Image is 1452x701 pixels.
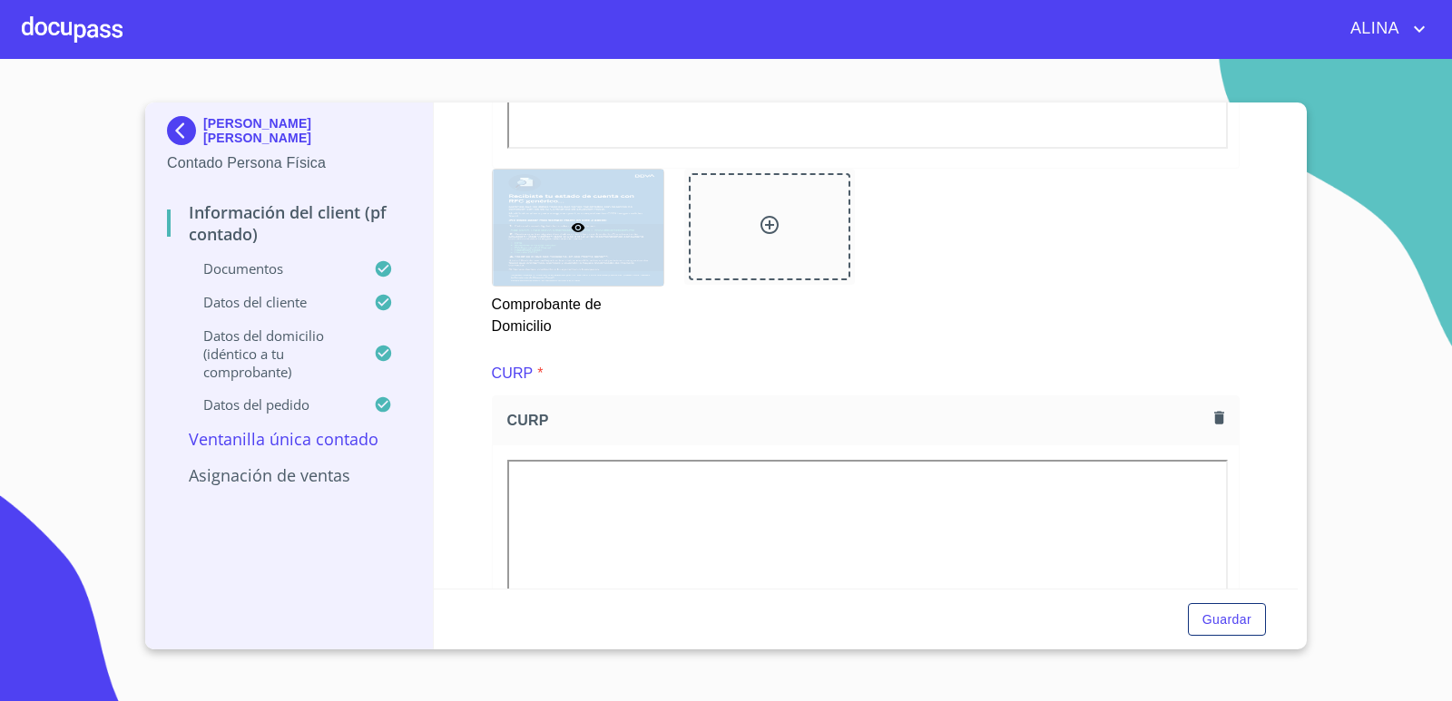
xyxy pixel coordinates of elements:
[167,395,374,414] p: Datos del pedido
[167,116,411,152] div: [PERSON_NAME] [PERSON_NAME]
[167,201,411,245] p: Información del Client (PF contado)
[1337,15,1430,44] button: account of current user
[167,116,203,145] img: Docupass spot blue
[492,287,662,337] p: Comprobante de Domicilio
[167,152,411,174] p: Contado Persona Física
[167,428,411,450] p: Ventanilla única contado
[203,116,411,145] p: [PERSON_NAME] [PERSON_NAME]
[1188,603,1266,637] button: Guardar
[167,293,374,311] p: Datos del cliente
[1202,609,1251,631] span: Guardar
[492,363,534,385] p: CURP
[167,326,374,381] p: Datos del domicilio (idéntico a tu comprobante)
[167,464,411,486] p: Asignación de Ventas
[507,411,1207,430] span: CURP
[167,259,374,277] p: Documentos
[1337,15,1408,44] span: ALINA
